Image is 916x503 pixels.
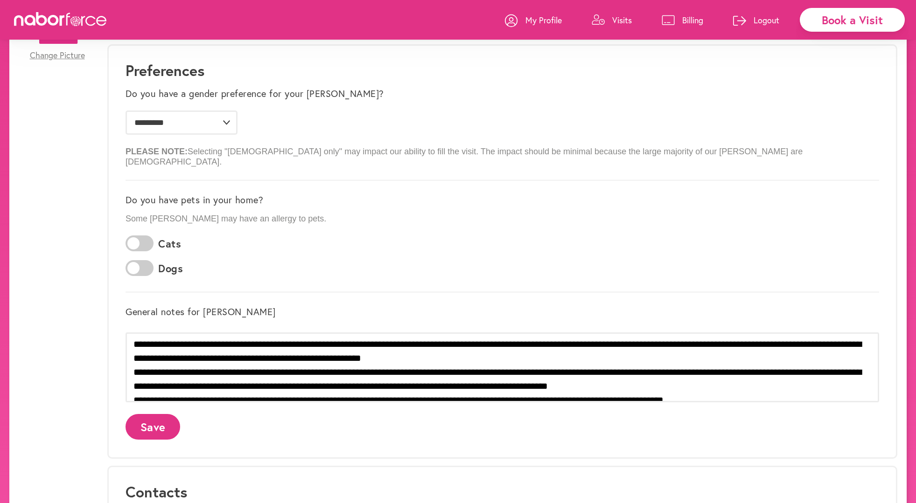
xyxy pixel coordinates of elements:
[754,14,779,26] p: Logout
[126,88,384,99] label: Do you have a gender preference for your [PERSON_NAME]?
[158,262,183,275] label: Dogs
[682,14,703,26] p: Billing
[126,194,263,206] label: Do you have pets in your home?
[126,139,879,167] p: Selecting "[DEMOGRAPHIC_DATA] only" may impact our ability to fill the visit. The impact should b...
[612,14,632,26] p: Visits
[158,238,181,250] label: Cats
[126,414,180,440] button: Save
[733,6,779,34] a: Logout
[505,6,562,34] a: My Profile
[126,214,879,224] p: Some [PERSON_NAME] may have an allergy to pets.
[800,8,905,32] div: Book a Visit
[126,147,188,156] b: PLEASE NOTE:
[126,483,879,501] h3: Contacts
[126,306,276,317] label: General notes for [PERSON_NAME]
[126,62,879,79] h1: Preferences
[30,50,85,61] span: Change Picture
[662,6,703,34] a: Billing
[525,14,562,26] p: My Profile
[592,6,632,34] a: Visits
